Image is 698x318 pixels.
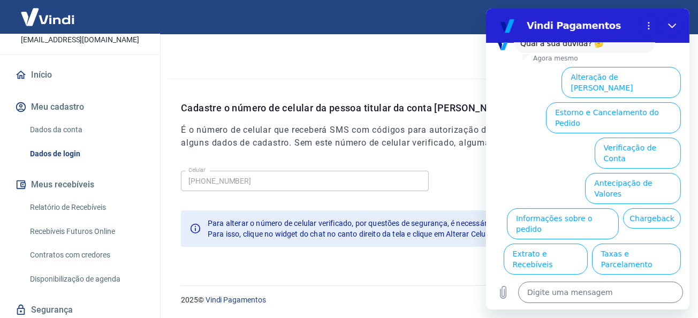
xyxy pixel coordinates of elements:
[26,119,147,141] a: Dados da conta
[13,173,147,196] button: Meus recebíveis
[208,219,649,228] span: Para alterar o número de celular verificado, por questões de segurança, é necessário solicitar di...
[206,296,266,304] a: Vindi Pagamentos
[13,95,147,119] button: Meu cadastro
[486,9,689,309] iframe: Janela de mensagens
[181,294,672,306] p: 2025 ©
[208,230,533,238] span: Para isso, clique no widget do chat no canto direito da tela e clique em Alterar Celular Verificado.
[26,143,147,165] a: Dados de login
[26,268,147,290] a: Disponibilização de agenda
[188,166,206,174] label: Celular
[21,34,139,46] p: [EMAIL_ADDRESS][DOMAIN_NAME]
[181,124,685,149] h6: É o número de celular que receberá SMS com códigos para autorização de ações específicas na conta...
[13,1,82,33] img: Vindi
[181,101,685,115] p: Cadastre o número de celular da pessoa titular da conta [PERSON_NAME]
[26,196,147,218] a: Relatório de Recebíveis
[13,63,147,87] a: Início
[26,221,147,243] a: Recebíveis Futuros Online
[26,244,147,266] a: Contratos com credores
[647,7,685,27] button: Sair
